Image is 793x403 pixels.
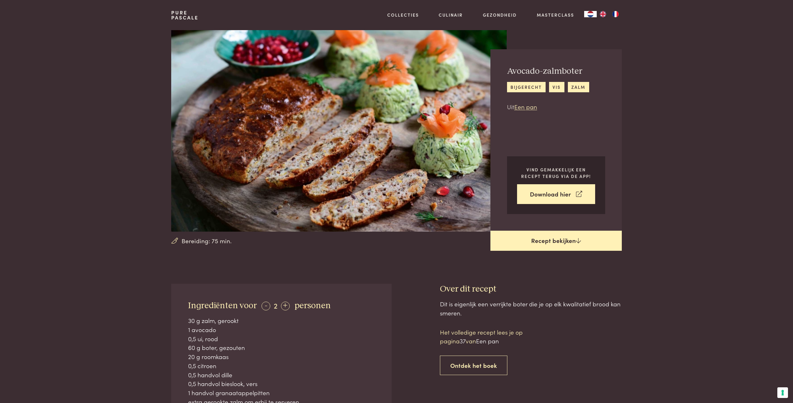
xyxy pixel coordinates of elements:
div: + [281,302,290,310]
p: Uit [507,102,589,111]
a: PurePascale [171,10,198,20]
a: EN [597,11,609,17]
a: zalm [568,82,589,92]
img: Avocado-zalmboter [171,30,506,232]
a: FR [609,11,622,17]
span: Bereiding: 75 min. [182,236,232,245]
div: Language [584,11,597,17]
a: vis [549,82,564,92]
div: 30 g zalm, gerookt [188,316,375,325]
div: 60 g boter, gezouten [188,343,375,352]
a: Een pan [514,102,537,111]
div: 20 g roomkaas [188,352,375,361]
div: 1 avocado [188,325,375,334]
div: 0,5 citroen [188,361,375,370]
aside: Language selected: Nederlands [584,11,622,17]
a: Gezondheid [483,12,517,18]
a: Culinair [439,12,463,18]
div: 1 handvol granaatappelpitten [188,388,375,397]
a: Download hier [517,184,595,204]
h3: Over dit recept [440,284,622,295]
a: NL [584,11,597,17]
a: bijgerecht [507,82,546,92]
div: Dit is eigenlijk een verrijkte boter die je op elk kwalitatief brood kan smeren. [440,299,622,317]
span: 37 [460,336,466,345]
div: 0,5 handvol dille [188,370,375,379]
span: Een pan [476,336,499,345]
a: Collecties [387,12,419,18]
p: Het volledige recept lees je op pagina van [440,328,547,346]
div: 0,5 ui, rood [188,334,375,343]
h2: Avocado-zalmboter [507,66,589,77]
p: Vind gemakkelijk een recept terug via de app! [517,166,595,179]
span: personen [294,301,331,310]
div: 0,5 handvol bieslook, vers [188,379,375,388]
span: 2 [274,300,278,310]
span: Ingrediënten voor [188,301,257,310]
a: Masterclass [537,12,574,18]
ul: Language list [597,11,622,17]
a: Recept bekijken [490,231,622,251]
a: Ontdek het boek [440,356,507,375]
button: Uw voorkeuren voor toestemming voor trackingtechnologieën [777,387,788,398]
div: - [262,302,270,310]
